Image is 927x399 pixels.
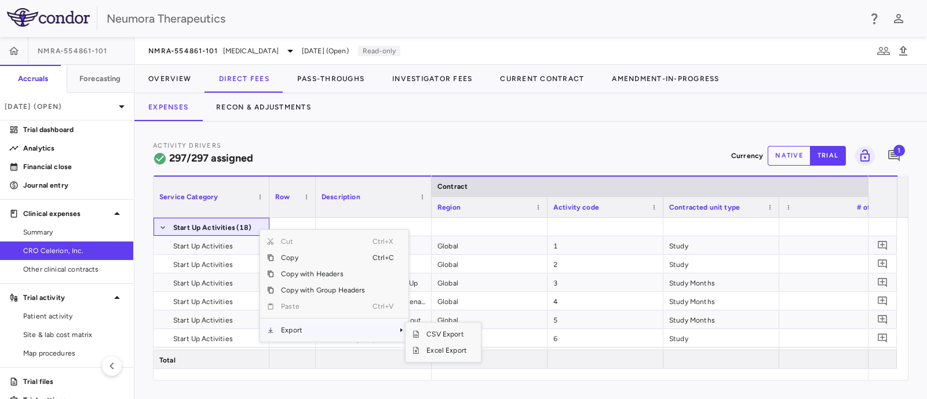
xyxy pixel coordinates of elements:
svg: Add comment [877,295,888,306]
button: Add comment [875,293,890,309]
div: 7.00 [779,310,895,328]
span: You do not have permission to lock or unlock grids [851,146,875,166]
span: Paste [274,298,372,314]
div: Document [663,347,779,365]
p: Clinical expenses [23,208,110,219]
p: Trial activity [23,292,110,303]
span: Total [159,351,176,369]
div: Global [432,310,548,328]
span: Activity Drivers [153,142,221,149]
button: Overview [134,65,205,93]
span: Summary [23,227,124,237]
div: 1.00 [779,255,895,273]
span: CSV Export [419,326,474,342]
span: Start Up Activities [173,218,235,237]
span: Copy with Group Headers [274,282,372,298]
span: Excel Export [419,342,474,358]
span: Region [437,203,461,211]
span: Description [322,193,360,201]
span: Start Up Activities [173,255,233,274]
p: Journal entry [23,180,124,191]
div: 1.00 [779,236,895,254]
span: Contracted unit type [669,203,740,211]
span: Contract [437,182,468,191]
h6: Forecasting [79,74,121,84]
div: Neumora Therapeutics [107,10,860,27]
div: Global [432,292,548,310]
div: Study Months [663,310,779,328]
svg: Add comment [877,240,888,251]
button: Add comment [875,330,890,346]
svg: Add comment [887,149,901,163]
button: native [768,146,811,166]
div: 7 [548,347,663,365]
span: [MEDICAL_DATA] [223,46,279,56]
span: Start Up Activities [173,348,233,367]
div: Study Months [663,273,779,291]
p: Financial close [23,162,124,172]
p: Trial dashboard [23,125,124,135]
button: Current Contract [486,65,598,93]
h6: 297/297 assigned [169,151,253,166]
div: 9.00 [779,292,895,310]
button: Add comment [875,274,890,290]
div: — [779,350,895,368]
span: Ctrl+C [373,250,398,266]
div: 5 [548,310,663,328]
div: Context Menu [260,229,408,342]
div: Risk Management Plan [316,347,432,365]
button: Add comment [875,349,890,364]
button: Add comment [875,256,890,272]
button: Amendment-In-Progress [598,65,733,93]
button: Expenses [134,93,202,121]
img: logo-full-SnFGN8VE.png [7,8,90,27]
span: # of Units [857,203,890,211]
span: Other clinical contracts [23,264,124,274]
h6: Accruals [18,74,48,84]
svg: Add comment [877,332,888,343]
p: [DATE] (Open) [5,101,115,112]
span: Start Up Activities [173,311,233,330]
div: — [779,218,895,236]
button: Direct Fees [205,65,283,93]
span: CRO Celerion, Inc. [23,246,124,256]
span: NMRA‐554861‐101 [148,46,218,56]
div: Global [432,273,548,291]
span: 1 [893,145,905,156]
div: Study [663,329,779,347]
span: Row [275,193,290,201]
svg: Add comment [877,258,888,269]
span: (18) [236,218,252,237]
div: Study [663,236,779,254]
button: Add comment [875,312,890,327]
span: Start Up Activities [173,237,233,255]
div: Study [663,255,779,273]
div: 7 [269,347,316,365]
div: Global [432,329,548,347]
span: Map procedures [23,348,124,358]
button: Add comment [875,237,890,253]
p: Currency [731,151,763,161]
span: Ctrl+X [373,233,398,250]
div: Global [432,236,548,254]
span: [DATE] (Open) [302,46,349,56]
div: 4 [548,292,663,310]
span: Ctrl+V [373,298,398,314]
span: Cut [274,233,372,250]
div: SubMenu [405,322,481,363]
div: Global [432,255,548,273]
div: 1 [548,236,663,254]
button: trial [810,146,846,166]
div: Global [432,347,548,365]
button: Investigator Fees [378,65,486,93]
span: NMRA‐554861‐101 [38,46,108,56]
span: Start Up Activities [173,274,233,292]
div: 1.00 [779,329,895,347]
p: Analytics [23,143,124,153]
span: Copy with Headers [274,266,372,282]
div: 5.00 [779,273,895,291]
span: Patient activity [23,311,124,321]
span: Service Category [159,193,218,201]
span: Copy [274,250,372,266]
svg: Add comment [877,314,888,325]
